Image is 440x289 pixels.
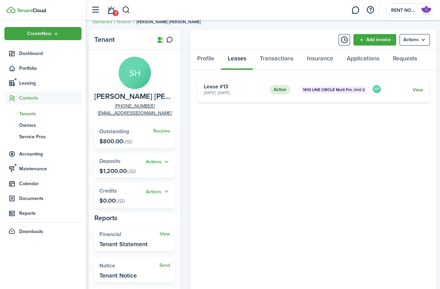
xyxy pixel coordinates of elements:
[146,158,170,166] button: Open menu
[119,57,151,89] avatar-text: SH
[27,31,52,36] span: Create New
[391,8,418,13] span: RENT NOW TODAY LLC
[19,110,82,117] span: Tenants
[19,180,82,187] span: Calendar
[94,92,172,101] span: Shakira Hammond
[204,84,264,90] card-title: Lease #13
[4,47,82,60] a: Dashboard
[253,50,300,70] a: Transactions
[19,133,82,140] span: Service Pros
[117,19,131,25] a: Tenants
[4,119,82,131] a: Owners
[115,103,155,110] a: [PHONE_NUMBER]
[4,131,82,142] a: Service Pros
[349,2,362,19] a: Messaging
[4,27,82,40] button: Open menu
[19,50,82,57] span: Dashboard
[19,195,82,202] span: Documents
[19,150,82,157] span: Accounting
[99,263,159,269] widget-stats-title: Notice
[19,65,82,72] span: Portfolio
[421,5,432,16] img: RENT NOW TODAY LLC
[19,122,82,129] span: Owners
[17,8,46,12] img: TenantCloud
[146,188,170,196] button: Open menu
[300,50,340,70] a: Insurance
[99,138,132,145] p: $800.00
[94,36,148,44] panel-main-title: Tenant
[339,34,350,46] button: Timeline
[146,188,170,196] button: Actions
[204,90,264,96] card-description: [DATE] - [DATE]
[99,231,160,237] widget-stats-title: Financial
[99,241,148,248] widget-stats-description: Tenant Statement
[400,34,430,46] button: Open menu
[136,19,201,25] span: [PERSON_NAME] [PERSON_NAME]
[400,34,430,46] menu-btn: Actions
[99,272,137,279] widget-stats-description: Tenant Notice
[386,50,424,70] a: Requests
[113,10,119,16] span: 1
[104,2,117,19] a: Notifications
[122,4,130,16] button: Search
[127,168,136,175] span: USD
[99,168,136,174] p: $1,200.00
[190,50,221,70] a: Profile
[270,85,290,94] status: Active
[413,86,423,93] a: View
[19,165,82,172] span: Maintenance
[6,7,15,13] img: TenantCloud
[94,213,175,223] panel-main-subtitle: Reports
[4,108,82,119] a: Tenants
[99,197,125,204] p: $0.00
[99,157,121,165] span: Deposits
[340,50,386,70] a: Applications
[159,263,170,268] a: Send
[365,4,376,16] button: Open resource center
[93,19,112,25] a: Dashboard
[99,127,129,135] span: Outstanding
[98,110,172,117] a: [EMAIL_ADDRESS][DOMAIN_NAME]
[19,94,82,102] span: Contacts
[353,34,396,46] a: Add invoice
[19,80,82,87] span: Leasing
[123,138,132,145] span: USD
[116,198,125,205] span: USD
[19,210,82,217] span: Reports
[4,207,82,220] a: Reports
[303,87,365,93] span: 1610 LINE CIRCLE Multi Fm, Unit 2
[153,128,170,134] a: Receive
[146,158,170,166] button: Actions
[160,231,170,237] a: View
[99,187,117,195] span: Credits
[89,4,102,17] button: Open sidebar
[19,228,43,235] span: Downloads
